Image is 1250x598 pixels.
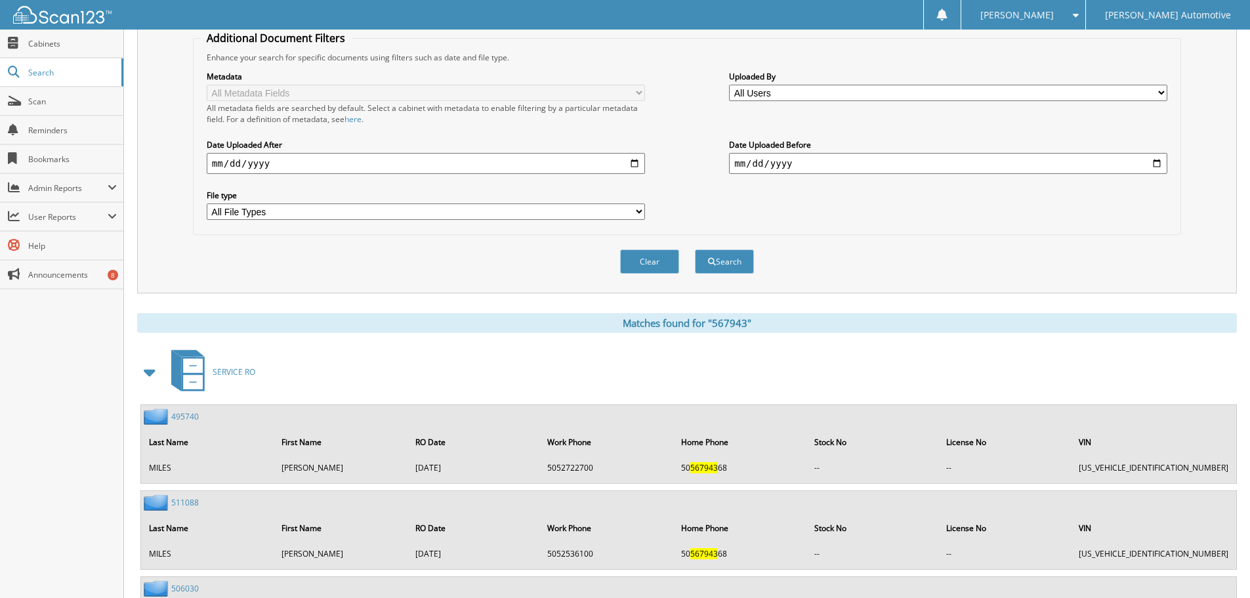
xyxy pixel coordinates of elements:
th: Last Name [142,515,274,542]
a: 511088 [171,497,199,508]
a: 495740 [171,411,199,422]
td: -- [808,543,938,565]
span: Announcements [28,269,117,280]
th: RO Date [409,515,540,542]
span: Reminders [28,125,117,136]
div: Enhance your search for specific documents using filters such as date and file type. [200,52,1174,63]
th: First Name [275,429,407,456]
div: Matches found for "567943" [137,313,1237,333]
img: folder2.png [144,408,171,425]
td: 5052722700 [541,457,673,479]
div: All metadata fields are searched by default. Select a cabinet with metadata to enable filtering b... [207,102,645,125]
th: Stock No [808,429,938,456]
span: Cabinets [28,38,117,49]
img: scan123-logo-white.svg [13,6,112,24]
span: Bookmarks [28,154,117,165]
th: RO Date [409,429,540,456]
div: 8 [108,270,118,280]
span: Help [28,240,117,251]
input: end [729,153,1167,174]
button: Clear [620,249,679,274]
span: Scan [28,96,117,107]
th: Stock No [808,515,938,542]
button: Search [695,249,754,274]
span: SERVICE RO [213,366,255,377]
th: VIN [1072,429,1235,456]
th: Work Phone [541,515,673,542]
td: [PERSON_NAME] [275,457,407,479]
span: Admin Reports [28,182,108,194]
a: here [344,114,362,125]
td: MILES [142,457,274,479]
span: 567943 [690,548,718,559]
th: First Name [275,515,407,542]
th: Home Phone [675,515,806,542]
th: License No [940,515,1071,542]
td: 50 68 [675,457,806,479]
td: [DATE] [409,457,540,479]
label: Metadata [207,71,645,82]
th: Last Name [142,429,274,456]
a: SERVICE RO [163,346,255,398]
th: Work Phone [541,429,673,456]
td: [PERSON_NAME] [275,543,407,565]
a: 506030 [171,583,199,594]
label: Date Uploaded After [207,139,645,150]
td: [US_VEHICLE_IDENTIFICATION_NUMBER] [1072,543,1235,565]
th: License No [940,429,1071,456]
td: [DATE] [409,543,540,565]
td: -- [940,457,1071,479]
span: User Reports [28,211,108,223]
td: -- [940,543,1071,565]
td: MILES [142,543,274,565]
label: Date Uploaded Before [729,139,1167,150]
th: Home Phone [675,429,806,456]
td: 50 68 [675,543,806,565]
span: 567943 [690,462,718,473]
legend: Additional Document Filters [200,31,352,45]
span: [PERSON_NAME] [980,11,1054,19]
label: Uploaded By [729,71,1167,82]
span: Search [28,67,115,78]
label: File type [207,190,645,201]
td: [US_VEHICLE_IDENTIFICATION_NUMBER] [1072,457,1235,479]
input: start [207,153,645,174]
td: -- [808,457,938,479]
th: VIN [1072,515,1235,542]
img: folder2.png [144,494,171,511]
span: [PERSON_NAME] Automotive [1105,11,1231,19]
img: folder2.png [144,580,171,597]
td: 5052536100 [541,543,673,565]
